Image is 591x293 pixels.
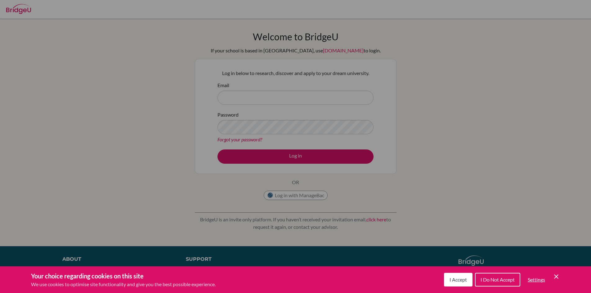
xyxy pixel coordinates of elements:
h3: Your choice regarding cookies on this site [31,271,216,281]
span: I Do Not Accept [481,277,515,282]
button: Settings [523,273,550,286]
p: We use cookies to optimise site functionality and give you the best possible experience. [31,281,216,288]
button: Save and close [553,273,560,280]
button: I Do Not Accept [475,273,520,286]
span: I Accept [450,277,467,282]
span: Settings [528,277,545,282]
button: I Accept [444,273,472,286]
